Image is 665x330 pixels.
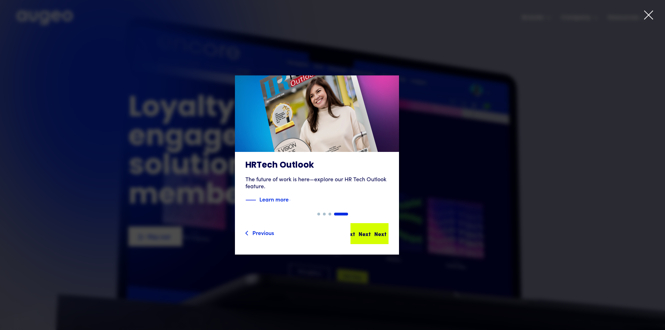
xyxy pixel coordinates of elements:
img: Blue decorative line [245,196,256,204]
div: Next [359,229,371,238]
div: Show slide 2 of 4 [323,213,326,215]
a: NextNextNext [350,223,389,244]
div: Show slide 3 of 4 [328,213,331,215]
div: Next [374,229,386,238]
div: Show slide 1 of 4 [317,213,320,215]
div: Show slide 4 of 4 [334,213,348,215]
div: Previous [252,228,274,237]
img: Blue text arrow [289,196,300,204]
div: The future of work is here—explore our HR Tech Outlook feature. [245,176,389,190]
a: HRTech OutlookThe future of work is here—explore our HR Tech Outlook feature.Blue decorative line... [235,75,399,213]
strong: Learn more [259,195,289,203]
h3: HRTech Outlook [245,160,389,171]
